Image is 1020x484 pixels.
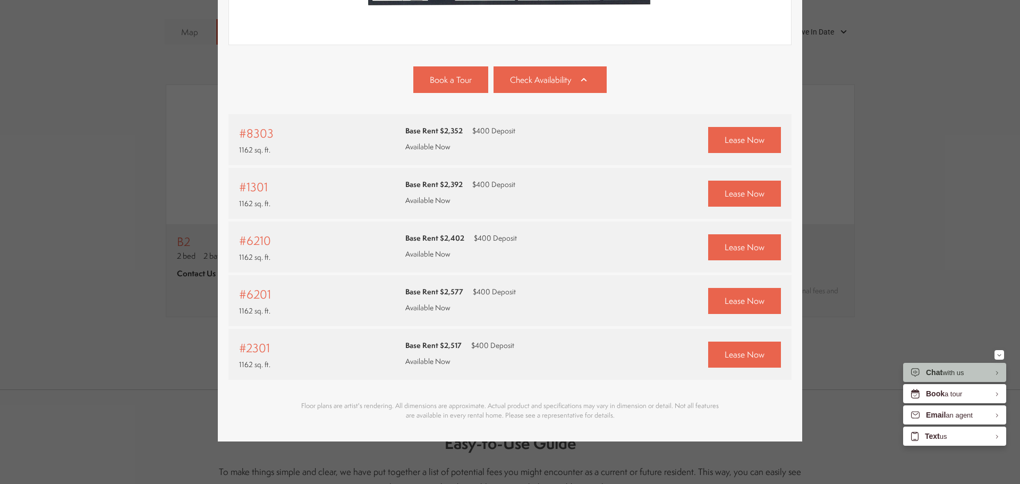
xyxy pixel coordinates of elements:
span: $400 Deposit [472,179,515,189]
span: #8303 [239,125,274,142]
span: Lease Now [725,295,764,307]
span: Base Rent $2,402 [405,233,464,243]
span: Available Now [405,141,450,151]
span: $400 Deposit [473,286,516,296]
a: Lease Now [708,127,781,153]
span: Base Rent $2,392 [405,179,463,189]
span: Base Rent $2,577 [405,286,463,296]
span: #2301 [239,339,270,356]
span: Available Now [405,195,450,205]
span: Lease Now [725,241,764,253]
span: 1162 sq. ft. [239,252,270,262]
span: #1301 [239,179,268,196]
a: Lease Now [708,342,781,368]
a: Lease Now [708,288,781,314]
a: Check Availability [494,66,607,93]
span: Lease Now [725,188,764,200]
a: Lease Now [708,181,781,207]
span: Base Rent $2,517 [405,340,462,350]
span: Check Availability [510,74,571,86]
span: $400 Deposit [471,340,514,350]
span: Available Now [405,302,450,312]
span: #6210 [239,232,271,249]
span: $400 Deposit [472,125,515,135]
span: Available Now [405,249,450,259]
span: Book a Tour [430,74,472,86]
span: 1162 sq. ft. [239,359,270,369]
p: Floor plans are artist's rendering. All dimensions are approximate. Actual product and specificat... [297,401,722,420]
span: 1162 sq. ft. [239,198,270,208]
span: Available Now [405,356,450,366]
span: Lease Now [725,349,764,361]
span: Lease Now [725,134,764,146]
span: 1162 sq. ft. [239,145,270,155]
a: Lease Now [708,234,781,260]
span: #6201 [239,286,271,303]
span: 1162 sq. ft. [239,305,270,316]
span: $400 Deposit [474,233,517,243]
a: Book a Tour [413,66,488,93]
span: Base Rent $2,352 [405,125,463,135]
